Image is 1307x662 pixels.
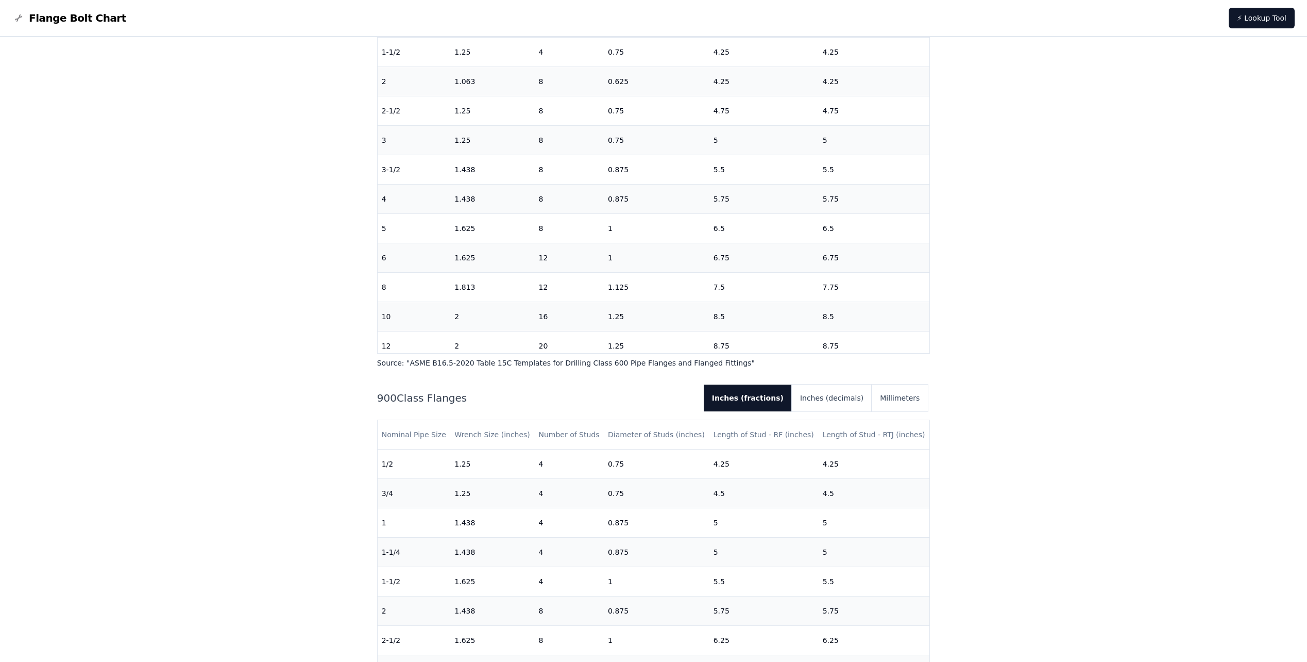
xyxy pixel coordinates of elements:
button: Inches (decimals) [792,385,872,411]
td: 2 [378,67,451,96]
td: 1.625 [450,214,534,243]
th: Length of Stud - RF (inches) [709,420,819,450]
td: 0.875 [604,538,709,567]
td: 4.5 [709,479,819,508]
td: 5 [709,126,819,155]
button: Inches (fractions) [704,385,792,411]
td: 8 [534,597,604,626]
td: 6 [378,243,451,273]
th: Nominal Pipe Size [378,420,451,450]
td: 3-1/2 [378,155,451,185]
td: 5.75 [819,597,930,626]
td: 4 [534,38,604,67]
td: 1 [604,567,709,597]
td: 4 [534,567,604,597]
td: 2 [378,597,451,626]
td: 4 [534,450,604,479]
td: 5 [378,214,451,243]
td: 12 [534,273,604,302]
td: 20 [534,332,604,361]
td: 1.125 [604,273,709,302]
td: 5.75 [709,185,819,214]
td: 1.438 [450,185,534,214]
td: 8.5 [819,302,930,332]
td: 1 [378,508,451,538]
th: Diameter of Studs (inches) [604,420,709,450]
td: 0.75 [604,38,709,67]
td: 0.75 [604,450,709,479]
td: 1.438 [450,155,534,185]
td: 1.25 [450,96,534,126]
td: 0.75 [604,96,709,126]
td: 8 [534,67,604,96]
td: 8 [534,185,604,214]
td: 4.25 [819,67,930,96]
td: 1.813 [450,273,534,302]
th: Wrench Size (inches) [450,420,534,450]
td: 8 [534,155,604,185]
a: Flange Bolt Chart LogoFlange Bolt Chart [12,11,126,25]
td: 4.5 [819,479,930,508]
td: 1.625 [450,243,534,273]
td: 4.25 [709,38,819,67]
td: 5.5 [709,155,819,185]
td: 1 [604,243,709,273]
img: Flange Bolt Chart Logo [12,12,25,24]
td: 6.25 [709,626,819,655]
td: 7.5 [709,273,819,302]
td: 6.75 [709,243,819,273]
td: 0.75 [604,126,709,155]
td: 5 [819,538,930,567]
td: 4 [534,508,604,538]
td: 0.75 [604,479,709,508]
td: 4.75 [709,96,819,126]
td: 2 [450,332,534,361]
td: 1.063 [450,67,534,96]
td: 6.5 [709,214,819,243]
td: 1.25 [450,126,534,155]
td: 4 [534,538,604,567]
td: 0.875 [604,155,709,185]
td: 0.625 [604,67,709,96]
td: 5 [709,508,819,538]
td: 5.5 [819,155,930,185]
td: 1.625 [450,626,534,655]
td: 1.625 [450,567,534,597]
td: 6.25 [819,626,930,655]
td: 5 [819,508,930,538]
td: 1-1/2 [378,38,451,67]
td: 5 [819,126,930,155]
td: 6.5 [819,214,930,243]
td: 4 [534,479,604,508]
td: 4.25 [819,450,930,479]
td: 5.5 [709,567,819,597]
td: 1.25 [450,479,534,508]
td: 0.875 [604,185,709,214]
p: Source: " ASME B16.5-2020 Table 15C Templates for Drilling Class 600 Pipe Flanges and Flanged Fit... [377,358,930,368]
td: 7.75 [819,273,930,302]
td: 5.5 [819,567,930,597]
td: 2-1/2 [378,626,451,655]
td: 1.438 [450,508,534,538]
th: Length of Stud - RTJ (inches) [819,420,930,450]
td: 1.25 [604,302,709,332]
td: 4.25 [709,450,819,479]
td: 8.5 [709,302,819,332]
td: 5.75 [819,185,930,214]
td: 4.75 [819,96,930,126]
td: 16 [534,302,604,332]
td: 5 [709,538,819,567]
td: 12 [378,332,451,361]
td: 6.75 [819,243,930,273]
td: 8.75 [709,332,819,361]
td: 1/2 [378,450,451,479]
td: 1.438 [450,538,534,567]
td: 8 [534,626,604,655]
td: 1 [604,214,709,243]
td: 0.875 [604,597,709,626]
td: 3/4 [378,479,451,508]
td: 0.875 [604,508,709,538]
td: 1-1/2 [378,567,451,597]
td: 1.25 [450,38,534,67]
td: 2 [450,302,534,332]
